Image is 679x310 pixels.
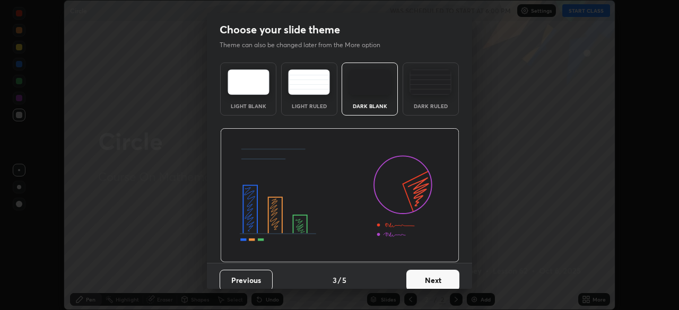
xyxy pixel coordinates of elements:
img: darkRuledTheme.de295e13.svg [410,69,451,95]
img: darkThemeBanner.d06ce4a2.svg [220,128,459,263]
div: Dark Ruled [410,103,452,109]
div: Light Ruled [288,103,330,109]
div: Dark Blank [349,103,391,109]
img: lightTheme.e5ed3b09.svg [228,69,269,95]
button: Previous [220,270,273,291]
h2: Choose your slide theme [220,23,340,37]
h4: 5 [342,274,346,286]
img: lightRuledTheme.5fabf969.svg [288,69,330,95]
p: Theme can also be changed later from the More option [220,40,391,50]
img: darkTheme.f0cc69e5.svg [349,69,391,95]
h4: / [338,274,341,286]
h4: 3 [333,274,337,286]
button: Next [406,270,459,291]
div: Light Blank [227,103,269,109]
